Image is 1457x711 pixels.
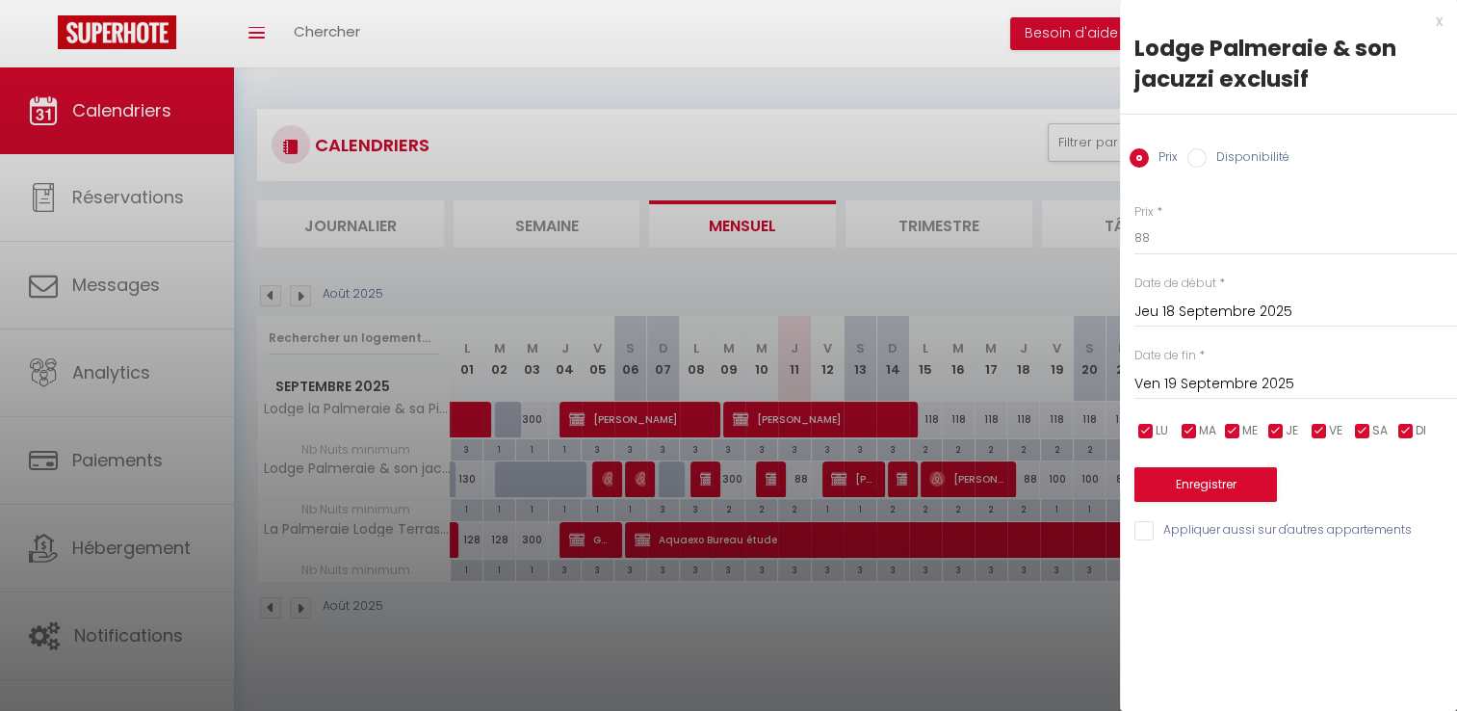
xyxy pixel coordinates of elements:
span: DI [1416,422,1426,440]
span: LU [1156,422,1168,440]
label: Date de début [1134,275,1216,293]
span: VE [1329,422,1342,440]
div: x [1120,10,1443,33]
label: Disponibilité [1207,148,1289,170]
label: Date de fin [1134,347,1196,365]
span: MA [1199,422,1216,440]
span: JE [1286,422,1298,440]
label: Prix [1149,148,1178,170]
span: SA [1372,422,1388,440]
button: Enregistrer [1134,467,1277,502]
div: Lodge Palmeraie & son jacuzzi exclusif [1134,33,1443,94]
button: Ouvrir le widget de chat LiveChat [15,8,73,66]
span: ME [1242,422,1258,440]
label: Prix [1134,203,1154,222]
